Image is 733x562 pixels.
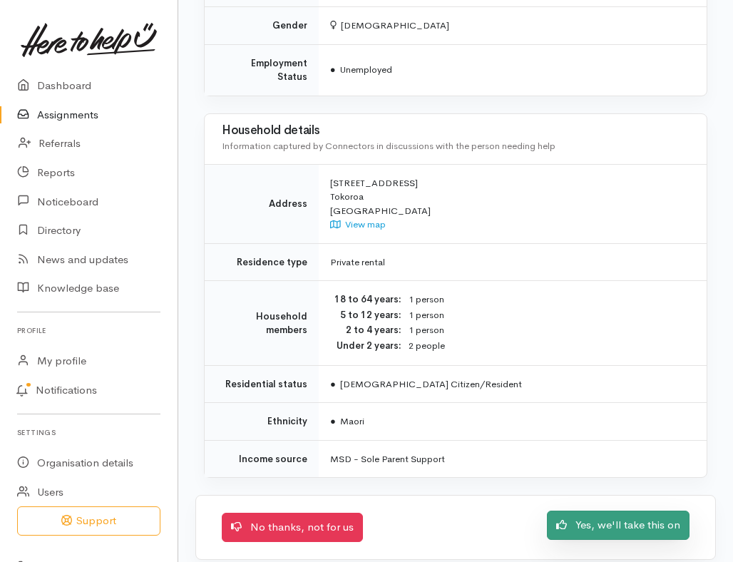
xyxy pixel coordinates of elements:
[205,403,319,441] td: Ethnicity
[409,308,690,323] dd: 1 person
[409,339,690,354] dd: 2 people
[409,292,690,307] dd: 1 person
[330,339,401,353] dt: Under 2 years
[222,124,690,138] h3: Household details
[222,140,555,152] span: Information captured by Connectors in discussions with the person needing help
[330,218,386,230] a: View map
[409,323,690,338] dd: 1 person
[17,423,160,442] h6: Settings
[330,378,336,390] span: ●
[330,63,392,76] span: Unemployed
[319,440,707,477] td: MSD - Sole Parent Support
[547,511,690,540] a: Yes, we'll take this on
[205,44,319,96] td: Employment Status
[17,321,160,340] h6: Profile
[205,7,319,45] td: Gender
[205,440,319,477] td: Income source
[330,415,336,427] span: ●
[205,281,319,366] td: Household members
[330,63,336,76] span: ●
[205,365,319,403] td: Residential status
[330,176,690,232] div: [STREET_ADDRESS] Tokoroa [GEOGRAPHIC_DATA]
[222,513,363,542] a: No thanks, not for us
[330,292,401,307] dt: 18 to 64 years
[205,243,319,281] td: Residence type
[330,308,401,322] dt: 5 to 12 years
[330,19,450,31] span: [DEMOGRAPHIC_DATA]
[330,415,364,427] span: Maori
[205,164,319,243] td: Address
[330,378,522,390] span: [DEMOGRAPHIC_DATA] Citizen/Resident
[330,323,401,337] dt: 2 to 4 years
[319,243,707,281] td: Private rental
[17,506,160,536] button: Support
